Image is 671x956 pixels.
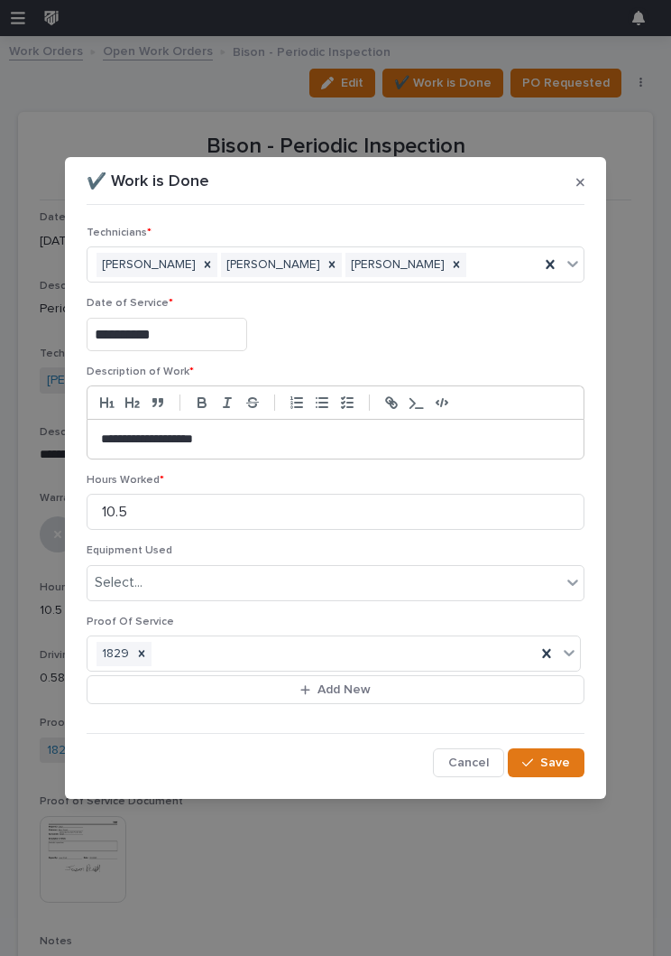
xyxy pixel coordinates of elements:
div: 1829 [97,642,132,666]
button: Cancel [433,748,504,777]
div: [PERSON_NAME] [345,253,446,277]
span: Cancel [448,755,489,771]
button: Add New [87,675,584,704]
div: Select... [95,573,142,592]
div: [PERSON_NAME] [221,253,322,277]
span: Save [540,755,570,771]
span: Hours Worked [87,475,164,486]
span: Equipment Used [87,545,172,556]
span: Add New [317,682,371,698]
span: Description of Work [87,367,194,377]
div: [PERSON_NAME] [97,253,198,277]
p: ✔️ Work is Done [87,172,209,192]
span: Date of Service [87,298,173,309]
span: Proof Of Service [87,617,174,627]
button: Save [508,748,584,777]
span: Technicians [87,227,152,238]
